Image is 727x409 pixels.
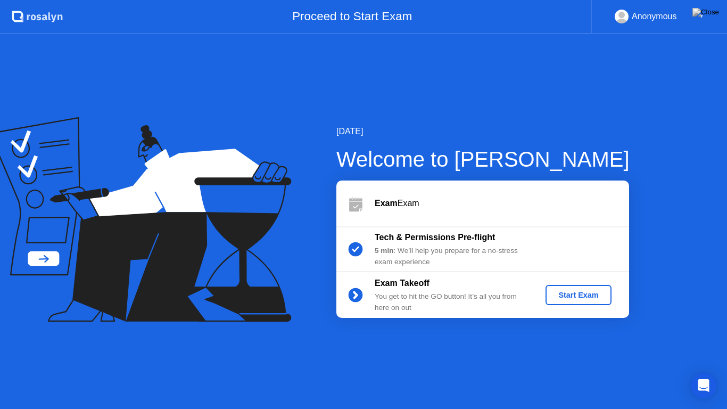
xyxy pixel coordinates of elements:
button: Start Exam [546,285,611,305]
div: Start Exam [550,291,607,299]
b: 5 min [375,247,394,255]
div: Exam [375,197,629,210]
div: : We’ll help you prepare for a no-stress exam experience [375,246,528,267]
div: Welcome to [PERSON_NAME] [336,143,630,175]
div: [DATE] [336,125,630,138]
div: You get to hit the GO button! It’s all you from here on out [375,291,528,313]
div: Anonymous [632,10,677,23]
b: Tech & Permissions Pre-flight [375,233,495,242]
b: Exam [375,199,398,208]
div: Open Intercom Messenger [691,373,716,398]
b: Exam Takeoff [375,279,429,288]
img: Close [692,8,719,17]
